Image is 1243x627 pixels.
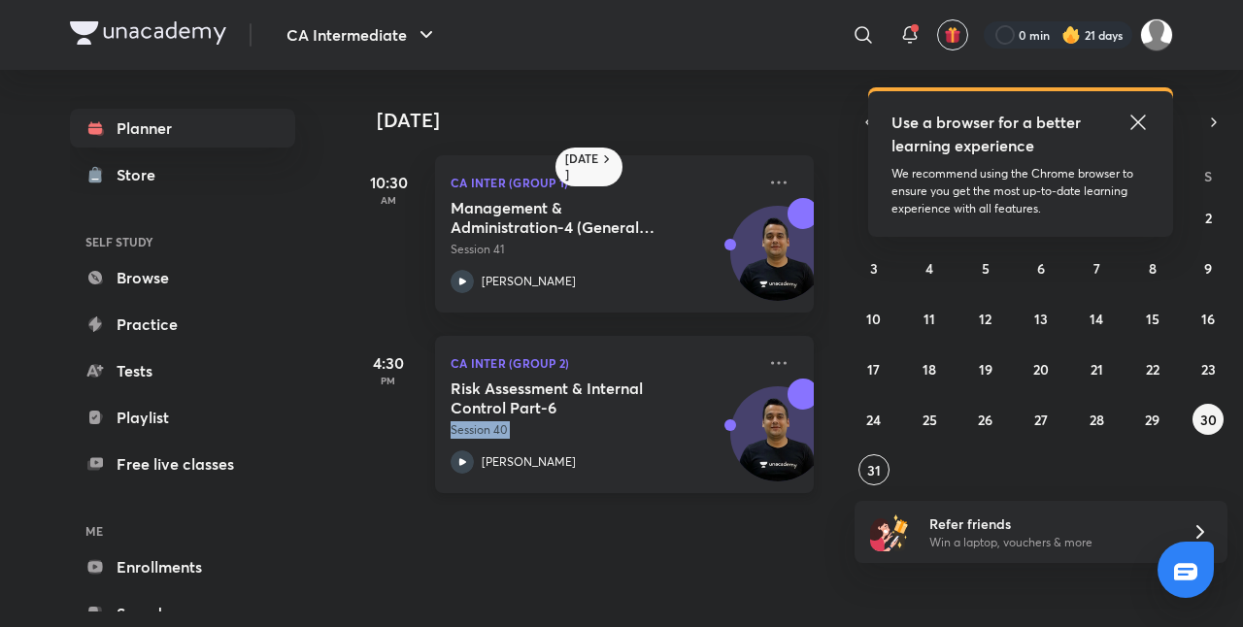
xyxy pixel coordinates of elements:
[451,421,756,439] p: Session 40
[929,513,1168,534] h6: Refer friends
[1081,303,1112,334] button: August 14, 2025
[70,514,295,547] h6: ME
[1146,310,1159,328] abbr: August 15, 2025
[731,397,824,490] img: Avatar
[982,259,990,278] abbr: August 5, 2025
[70,305,295,344] a: Practice
[1090,310,1103,328] abbr: August 14, 2025
[350,194,427,206] p: AM
[925,259,933,278] abbr: August 4, 2025
[1137,404,1168,435] button: August 29, 2025
[923,411,937,429] abbr: August 25, 2025
[275,16,450,54] button: CA Intermediate
[1025,404,1057,435] button: August 27, 2025
[451,379,692,417] h5: Risk Assessment & Internal Control Part-6
[1091,360,1103,379] abbr: August 21, 2025
[866,411,881,429] abbr: August 24, 2025
[70,21,226,49] a: Company Logo
[1205,209,1212,227] abbr: August 2, 2025
[1037,259,1045,278] abbr: August 6, 2025
[70,225,295,258] h6: SELF STUDY
[1081,252,1112,283] button: August 7, 2025
[482,453,576,471] p: [PERSON_NAME]
[1200,411,1217,429] abbr: August 30, 2025
[870,512,909,551] img: referral
[978,411,992,429] abbr: August 26, 2025
[1193,404,1224,435] button: August 30, 2025
[867,461,881,479] abbr: August 31, 2025
[1081,353,1112,384] button: August 21, 2025
[924,310,935,328] abbr: August 11, 2025
[867,360,880,379] abbr: August 17, 2025
[350,375,427,386] p: PM
[891,111,1085,157] h5: Use a browser for a better learning experience
[70,155,295,194] a: Store
[1081,404,1112,435] button: August 28, 2025
[117,163,167,186] div: Store
[1137,303,1168,334] button: August 15, 2025
[451,198,692,237] h5: Management & Administration-4 (General Meeting)
[858,454,890,485] button: August 31, 2025
[1034,310,1048,328] abbr: August 13, 2025
[451,241,756,258] p: Session 41
[451,171,756,194] p: CA Inter (Group 1)
[944,26,961,44] img: avatar
[923,360,936,379] abbr: August 18, 2025
[482,273,576,290] p: [PERSON_NAME]
[1137,252,1168,283] button: August 8, 2025
[979,360,992,379] abbr: August 19, 2025
[1193,202,1224,233] button: August 2, 2025
[979,310,991,328] abbr: August 12, 2025
[914,353,945,384] button: August 18, 2025
[1034,411,1048,429] abbr: August 27, 2025
[1204,167,1212,185] abbr: Saturday
[70,398,295,437] a: Playlist
[858,353,890,384] button: August 17, 2025
[858,303,890,334] button: August 10, 2025
[70,21,226,45] img: Company Logo
[70,445,295,483] a: Free live classes
[1193,303,1224,334] button: August 16, 2025
[731,216,824,310] img: Avatar
[970,303,1001,334] button: August 12, 2025
[1093,259,1100,278] abbr: August 7, 2025
[451,351,756,375] p: CA Inter (Group 2)
[1137,353,1168,384] button: August 22, 2025
[914,404,945,435] button: August 25, 2025
[1140,18,1173,51] img: Drashti Patel
[70,258,295,297] a: Browse
[1193,353,1224,384] button: August 23, 2025
[1025,303,1057,334] button: August 13, 2025
[858,404,890,435] button: August 24, 2025
[1204,259,1212,278] abbr: August 9, 2025
[866,310,881,328] abbr: August 10, 2025
[1033,360,1049,379] abbr: August 20, 2025
[70,109,295,148] a: Planner
[1025,252,1057,283] button: August 6, 2025
[1149,259,1157,278] abbr: August 8, 2025
[1025,353,1057,384] button: August 20, 2025
[350,351,427,375] h5: 4:30
[70,351,295,390] a: Tests
[929,534,1168,551] p: Win a laptop, vouchers & more
[1146,360,1159,379] abbr: August 22, 2025
[937,19,968,50] button: avatar
[350,171,427,194] h5: 10:30
[1145,411,1159,429] abbr: August 29, 2025
[1193,252,1224,283] button: August 9, 2025
[891,165,1150,217] p: We recommend using the Chrome browser to ensure you get the most up-to-date learning experience w...
[970,252,1001,283] button: August 5, 2025
[1201,360,1216,379] abbr: August 23, 2025
[1201,310,1215,328] abbr: August 16, 2025
[970,353,1001,384] button: August 19, 2025
[970,404,1001,435] button: August 26, 2025
[870,259,878,278] abbr: August 3, 2025
[377,109,833,132] h4: [DATE]
[1061,25,1081,45] img: streak
[914,303,945,334] button: August 11, 2025
[914,252,945,283] button: August 4, 2025
[70,547,295,586] a: Enrollments
[858,252,890,283] button: August 3, 2025
[1090,411,1104,429] abbr: August 28, 2025
[565,151,599,182] h6: [DATE]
